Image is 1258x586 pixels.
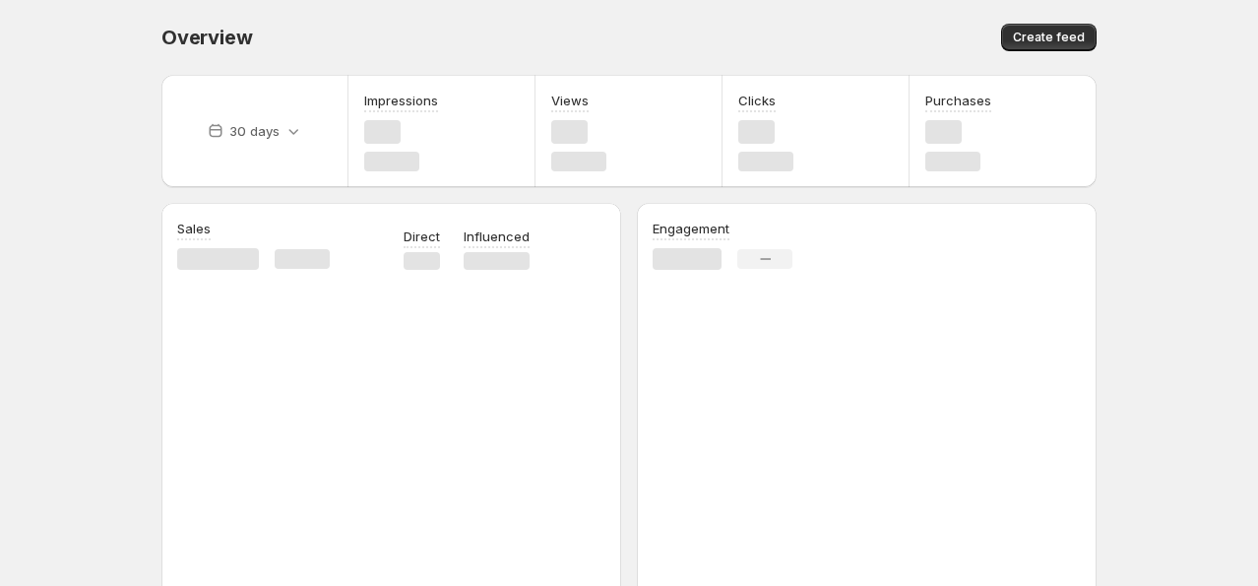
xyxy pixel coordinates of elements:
[364,91,438,110] h3: Impressions
[653,219,729,238] h3: Engagement
[464,227,530,246] p: Influenced
[177,219,211,238] h3: Sales
[161,26,252,49] span: Overview
[551,91,589,110] h3: Views
[1013,30,1085,45] span: Create feed
[404,227,440,246] p: Direct
[925,91,991,110] h3: Purchases
[229,121,280,141] p: 30 days
[738,91,776,110] h3: Clicks
[1001,24,1097,51] button: Create feed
